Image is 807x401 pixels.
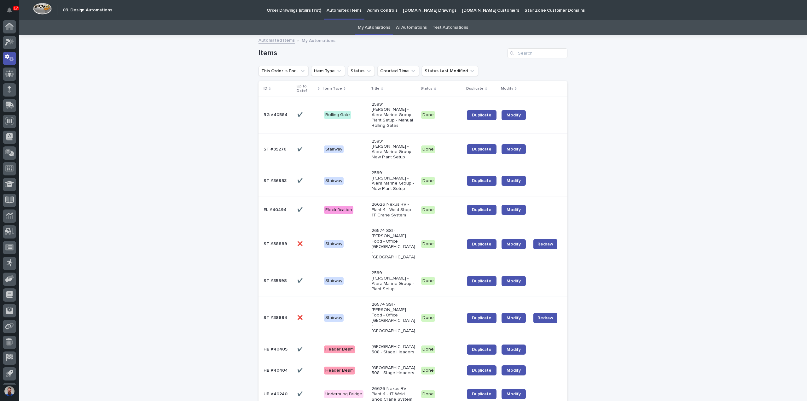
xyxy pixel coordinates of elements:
[297,240,304,247] p: ❌
[258,223,567,265] tr: ST #38889ST #38889 ❌❌ Stairway26574 SSI - [PERSON_NAME] Food - Office [GEOGRAPHIC_DATA] - [GEOGRA...
[324,345,355,353] div: Header Beam
[502,389,526,399] a: Modify
[372,270,416,292] p: 25891 [PERSON_NAME] - Alera Marine Group - Plant Setup
[472,179,491,183] span: Duplicate
[323,85,342,92] p: Item Type
[324,177,344,185] div: Stairway
[258,339,567,360] tr: HB #40405HB #40405 ✔️✔️ Header Beam[GEOGRAPHIC_DATA] 508 - Stage HeadersDoneDuplicateModify
[502,276,526,286] a: Modify
[348,66,375,76] button: Status
[507,113,521,117] span: Modify
[264,85,267,92] p: ID
[3,4,16,17] button: Notifications
[472,208,491,212] span: Duplicate
[421,85,433,92] p: Status
[421,206,435,214] div: Done
[258,133,567,165] tr: ST #35276ST #35276 ✔️✔️ Stairway25891 [PERSON_NAME] - Alera Marine Group - New Plant SetupDoneDup...
[507,242,521,246] span: Modify
[502,365,526,375] a: Modify
[14,6,18,10] p: 17
[502,313,526,323] a: Modify
[258,36,295,44] a: Automated Items
[264,314,288,321] p: ST #38884
[324,314,344,322] div: Stairway
[372,202,416,218] p: 26626 Nexus RV - Plant 4 - Weld Shop 1T Crane System
[472,368,491,373] span: Duplicate
[467,313,496,323] a: Duplicate
[396,20,427,35] a: All Automations
[372,102,416,128] p: 25891 [PERSON_NAME] - Alera Marine Group - Plant Setup - Manual Rolling Gates
[324,367,355,374] div: Header Beam
[297,83,316,95] p: Up to Date?
[311,66,345,76] button: Item Type
[502,205,526,215] a: Modify
[472,113,491,117] span: Duplicate
[421,314,435,322] div: Done
[258,360,567,381] tr: HB #40404HB #40404 ✔️✔️ Header Beam[GEOGRAPHIC_DATA] 508 - Stage HeadersDoneDuplicateModify
[297,111,304,118] p: ✔️
[372,139,416,160] p: 25891 [PERSON_NAME] - Alera Marine Group - New Plant Setup
[372,228,416,260] p: 26574 SSI - [PERSON_NAME] Food - Office [GEOGRAPHIC_DATA] - [GEOGRAPHIC_DATA]
[264,367,289,373] p: HB #40404
[264,111,289,118] p: RG #40584
[264,345,289,352] p: HB #40405
[3,385,16,398] button: users-avatar
[421,277,435,285] div: Done
[502,345,526,355] a: Modify
[258,265,567,297] tr: ST #35898ST #35898 ✔️✔️ Stairway25891 [PERSON_NAME] - Alera Marine Group - Plant SetupDoneDuplica...
[501,85,513,92] p: Modify
[507,208,521,212] span: Modify
[258,49,505,58] h1: Items
[502,144,526,154] a: Modify
[421,145,435,153] div: Done
[507,347,521,352] span: Modify
[297,177,304,184] p: ✔️
[507,316,521,320] span: Modify
[502,239,526,249] a: Modify
[467,110,496,120] a: Duplicate
[258,197,567,223] tr: EL #40494EL #40494 ✔️✔️ Electrification26626 Nexus RV - Plant 4 - Weld Shop 1T Crane SystemDoneDu...
[472,242,491,246] span: Duplicate
[507,179,521,183] span: Modify
[297,206,304,213] p: ✔️
[467,176,496,186] a: Duplicate
[258,165,567,197] tr: ST #36953ST #36953 ✔️✔️ Stairway25891 [PERSON_NAME] - Alera Marine Group - New Plant SetupDoneDup...
[508,48,567,58] input: Search
[507,368,521,373] span: Modify
[324,145,344,153] div: Stairway
[472,347,491,352] span: Duplicate
[33,3,52,15] img: Workspace Logo
[472,392,491,396] span: Duplicate
[421,177,435,185] div: Done
[264,390,289,397] p: UB #40240
[324,277,344,285] div: Stairway
[372,302,416,334] p: 26574 SSI - [PERSON_NAME] Food - Office [GEOGRAPHIC_DATA] - [GEOGRAPHIC_DATA]
[8,8,16,18] div: Notifications17
[377,66,419,76] button: Created Time
[472,279,491,283] span: Duplicate
[533,313,557,323] button: Redraw
[258,297,567,339] tr: ST #38884ST #38884 ❌❌ Stairway26574 SSI - [PERSON_NAME] Food - Office [GEOGRAPHIC_DATA] - [GEOGRA...
[472,316,491,320] span: Duplicate
[302,37,335,44] p: My Automations
[421,390,435,398] div: Done
[467,205,496,215] a: Duplicate
[372,365,416,376] p: [GEOGRAPHIC_DATA] 508 - Stage Headers
[63,8,112,13] h2: 03. Design Automations
[264,177,288,184] p: ST #36953
[264,145,288,152] p: ST #35276
[467,144,496,154] a: Duplicate
[372,170,416,192] p: 25891 [PERSON_NAME] - Alera Marine Group - New Plant Setup
[507,147,521,151] span: Modify
[421,345,435,353] div: Done
[324,240,344,248] div: Stairway
[502,110,526,120] a: Modify
[502,176,526,186] a: Modify
[537,241,553,247] span: Redraw
[467,389,496,399] a: Duplicate
[264,240,288,247] p: ST #38889
[472,147,491,151] span: Duplicate
[467,345,496,355] a: Duplicate
[297,345,304,352] p: ✔️
[433,20,468,35] a: Test Automations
